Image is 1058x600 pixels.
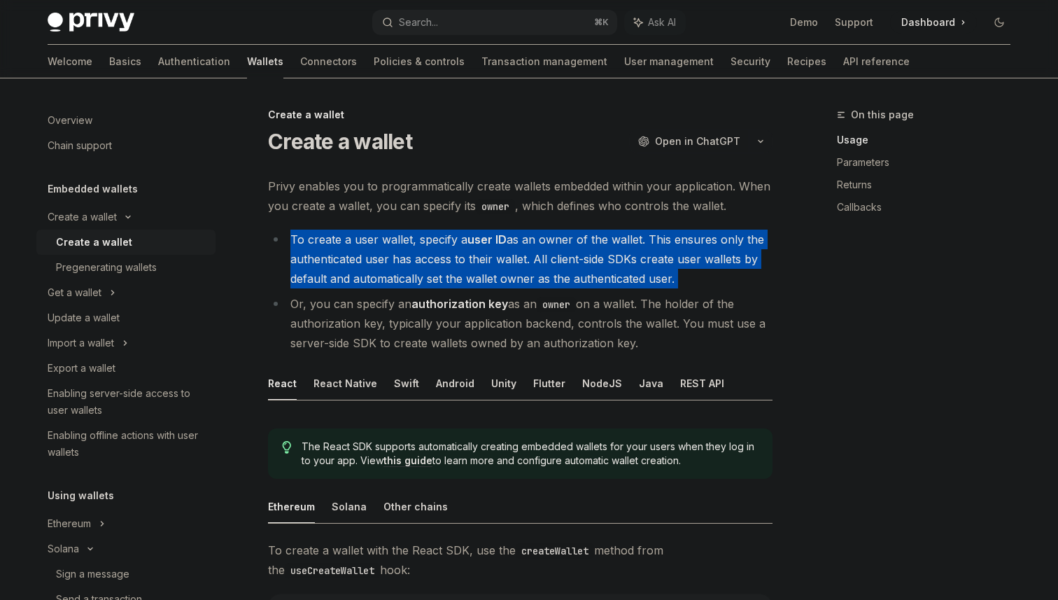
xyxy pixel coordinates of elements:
span: Dashboard [901,15,955,29]
div: Import a wallet [48,335,114,351]
div: Ethereum [48,515,91,532]
a: Policies & controls [374,45,465,78]
span: Open in ChatGPT [655,134,740,148]
button: Flutter [533,367,565,400]
a: Dashboard [890,11,977,34]
a: Overview [36,108,216,133]
button: Ethereum [268,490,315,523]
a: Export a wallet [36,356,216,381]
button: Unity [491,367,516,400]
button: React [268,367,297,400]
span: To create a wallet with the React SDK, use the method from the hook: [268,540,773,580]
span: The React SDK supports automatically creating embedded wallets for your users when they log in to... [302,440,759,468]
div: Overview [48,112,92,129]
a: Wallets [247,45,283,78]
svg: Tip [282,441,292,454]
button: Search...⌘K [372,10,617,35]
h1: Create a wallet [268,129,412,154]
div: Enabling offline actions with user wallets [48,427,207,461]
a: Parameters [837,151,1022,174]
a: User management [624,45,714,78]
button: Solana [332,490,367,523]
button: Open in ChatGPT [629,130,749,153]
a: Welcome [48,45,92,78]
a: Authentication [158,45,230,78]
a: Returns [837,174,1022,196]
a: Enabling offline actions with user wallets [36,423,216,465]
code: owner [537,297,576,312]
a: Basics [109,45,141,78]
span: On this page [851,106,914,123]
a: Demo [790,15,818,29]
button: Toggle dark mode [988,11,1010,34]
div: Solana [48,540,79,557]
code: owner [476,199,515,214]
a: Enabling server-side access to user wallets [36,381,216,423]
a: Connectors [300,45,357,78]
code: useCreateWallet [285,563,380,578]
button: Java [639,367,663,400]
a: Callbacks [837,196,1022,218]
li: To create a user wallet, specify a as an owner of the wallet. This ensures only the authenticated... [268,230,773,288]
code: createWallet [516,543,594,559]
strong: authorization key [411,297,508,311]
button: Swift [394,367,419,400]
strong: user ID [467,232,507,246]
div: Update a wallet [48,309,120,326]
a: Create a wallet [36,230,216,255]
h5: Embedded wallets [48,181,138,197]
span: Privy enables you to programmatically create wallets embedded within your application. When you c... [268,176,773,216]
a: Security [731,45,770,78]
div: Create a wallet [56,234,132,251]
a: Recipes [787,45,826,78]
li: Or, you can specify an as an on a wallet. The holder of the authorization key, typically your app... [268,294,773,353]
a: this guide [383,454,432,467]
a: Usage [837,129,1022,151]
span: ⌘ K [594,17,609,28]
a: Transaction management [481,45,607,78]
a: Update a wallet [36,305,216,330]
button: Android [436,367,474,400]
a: Sign a message [36,561,216,587]
button: React Native [313,367,377,400]
h5: Using wallets [48,487,114,504]
button: NodeJS [582,367,622,400]
img: dark logo [48,13,134,32]
button: REST API [680,367,724,400]
div: Export a wallet [48,360,115,377]
div: Create a wallet [48,209,117,225]
div: Sign a message [56,566,129,582]
div: Chain support [48,137,112,154]
a: API reference [843,45,910,78]
button: Ask AI [624,10,686,35]
div: Pregenerating wallets [56,259,157,276]
a: Pregenerating wallets [36,255,216,280]
span: Ask AI [648,15,676,29]
div: Enabling server-side access to user wallets [48,385,207,419]
a: Support [835,15,873,29]
a: Chain support [36,133,216,158]
div: Get a wallet [48,284,101,301]
div: Create a wallet [268,108,773,122]
div: Search... [399,14,438,31]
button: Other chains [383,490,448,523]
